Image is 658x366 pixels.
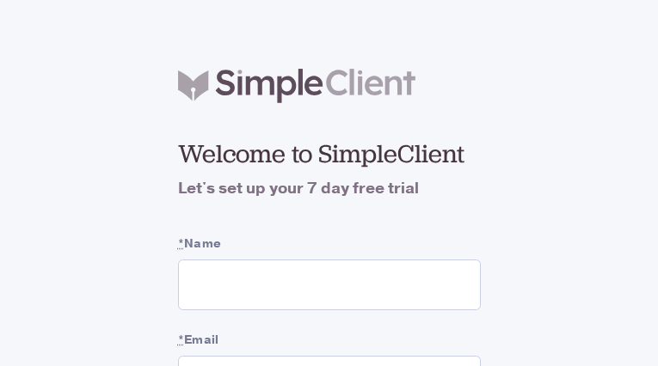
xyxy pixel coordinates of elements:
[178,235,481,253] label: Name
[178,235,184,252] abbr: required
[178,332,184,348] abbr: required
[178,331,481,349] label: Email
[178,137,481,170] h2: Welcome to SimpleClient
[178,177,481,200] h4: Let's set up your 7 day free trial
